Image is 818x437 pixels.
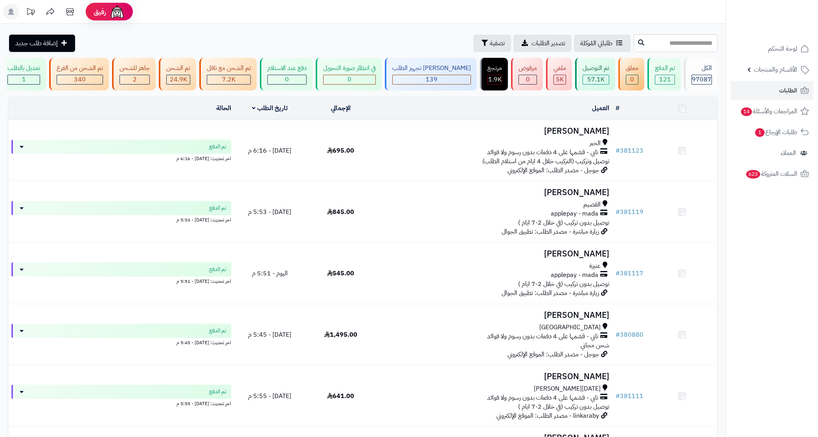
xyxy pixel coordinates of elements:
div: 121 [655,75,675,84]
span: إضافة طلب جديد [15,39,58,48]
a: [PERSON_NAME] تجهيز الطلب 139 [383,58,478,90]
div: 0 [519,75,537,84]
span: تم الدفع [209,327,226,335]
div: تم الشحن [166,64,190,73]
span: 14 [741,107,752,116]
div: [PERSON_NAME] تجهيز الطلب [392,64,471,73]
span: العملاء [781,148,796,159]
span: لوحة التحكم [768,43,797,54]
div: 2 [120,75,149,84]
div: تعديل بالطلب [7,64,40,73]
span: تم الدفع [209,204,226,212]
span: 545.00 [327,269,354,278]
a: العملاء [731,144,813,162]
span: تصفية [490,39,505,48]
a: الإجمالي [331,103,351,113]
a: مرفوض 0 [509,58,544,90]
div: اخر تحديث: [DATE] - 5:45 م [11,338,231,346]
span: زيارة مباشرة - مصدر الطلب: تطبيق الجوال [502,288,599,298]
span: [DATE][PERSON_NAME] [534,384,601,393]
span: توصيل بدون تركيب (في خلال 2-7 ايام ) [518,218,609,227]
div: 0 [626,75,638,84]
div: تم الشحن من الفرع [57,64,103,73]
a: #381123 [616,146,643,155]
span: 0 [347,75,351,84]
span: شحن مجاني [581,341,609,350]
div: الكل [691,64,712,73]
span: 695.00 [327,146,354,155]
span: # [616,391,620,401]
a: تم الشحن من الفرع 340 [48,58,110,90]
span: عنيزة [589,262,601,271]
span: الخبر [590,139,601,148]
a: تم الشحن مع ناقل 7.2K [198,58,258,90]
div: 1854 [488,75,502,84]
div: دفع عند الاستلام [267,64,307,73]
a: دفع عند الاستلام 0 [258,58,314,90]
span: طلباتي المُوكلة [580,39,612,48]
span: تم الدفع [209,266,226,273]
span: 641.00 [327,391,354,401]
button: تصفية [473,35,511,52]
span: زيارة مباشرة - مصدر الطلب: تطبيق الجوال [502,227,599,236]
a: مرتجع 1.9K [478,58,509,90]
a: طلبات الإرجاع1 [731,123,813,142]
span: تم الدفع [209,143,226,151]
span: applepay - mada [551,209,598,218]
div: تم التوصيل [583,64,609,73]
div: تم الدفع [655,64,675,73]
span: الطلبات [779,85,797,96]
span: 5K [556,75,564,84]
span: طلبات الإرجاع [754,127,797,138]
div: تم الشحن مع ناقل [207,64,251,73]
span: توصيل بدون تركيب (في خلال 2-7 ايام ) [518,402,609,411]
a: المراجعات والأسئلة14 [731,102,813,121]
span: [DATE] - 6:16 م [248,146,291,155]
span: 1 [22,75,26,84]
a: السلات المتروكة623 [731,164,813,183]
span: جوجل - مصدر الطلب: الموقع الإلكتروني [507,350,599,359]
a: الحالة [216,103,231,113]
span: 0 [285,75,289,84]
div: جاهز للشحن [119,64,150,73]
a: # [616,103,619,113]
h3: [PERSON_NAME] [379,127,609,136]
span: 340 [74,75,86,84]
span: 2 [133,75,137,84]
a: تم الشحن 24.9K [157,58,198,90]
a: الكل97087 [682,58,719,90]
a: #381111 [616,391,643,401]
span: 57.1K [587,75,605,84]
span: linkaraby - مصدر الطلب: الموقع الإلكتروني [496,411,599,420]
span: [GEOGRAPHIC_DATA] [539,323,601,332]
span: 1.9K [488,75,502,84]
div: مرفوض [518,64,537,73]
span: تابي - قسّمها على 4 دفعات بدون رسوم ولا فوائد [487,148,598,157]
div: اخر تحديث: [DATE] - 5:51 م [11,277,231,285]
a: لوحة التحكم [731,39,813,58]
span: المراجعات والأسئلة [740,106,797,117]
span: 1 [755,128,765,137]
span: # [616,330,620,339]
a: جاهز للشحن 2 [110,58,157,90]
span: [DATE] - 5:45 م [248,330,291,339]
a: طلباتي المُوكلة [574,35,631,52]
a: #381119 [616,207,643,217]
div: 0 [268,75,306,84]
img: logo-2.png [765,20,811,37]
span: 97087 [692,75,711,84]
h3: [PERSON_NAME] [379,188,609,197]
span: 24.9K [170,75,187,84]
h3: [PERSON_NAME] [379,372,609,381]
span: الأقسام والمنتجات [754,64,797,75]
span: تابي - قسّمها على 4 دفعات بدون رسوم ولا فوائد [487,332,598,341]
div: اخر تحديث: [DATE] - 5:53 م [11,215,231,223]
span: 139 [426,75,437,84]
span: السلات المتروكة [745,168,797,179]
span: applepay - mada [551,271,598,280]
span: تم الدفع [209,388,226,396]
a: في انتظار صورة التحويل 0 [314,58,383,90]
span: 623 [746,170,760,179]
span: 0 [630,75,634,84]
div: مرتجع [487,64,502,73]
